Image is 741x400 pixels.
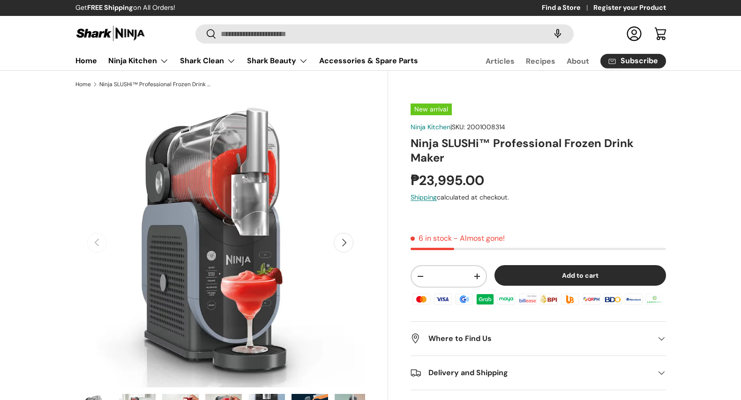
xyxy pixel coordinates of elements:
a: Recipes [526,52,555,70]
p: Get on All Orders! [75,3,175,13]
a: Shipping [411,193,437,201]
a: About [567,52,589,70]
img: grabpay [475,292,495,306]
summary: Shark Beauty [241,52,314,70]
img: visa [432,292,453,306]
a: Home [75,81,91,87]
speech-search-button: Search by voice [543,23,573,44]
summary: Where to Find Us [411,322,666,356]
a: Register your Product [593,3,666,13]
span: 2001008314 [467,123,505,131]
img: landbank [644,292,665,306]
img: gcash [454,292,474,306]
a: Articles [486,52,515,70]
h2: Where to Find Us [411,333,651,344]
img: billease [517,292,538,306]
img: qrph [581,292,601,306]
nav: Breadcrumbs [75,80,389,89]
summary: Shark Clean [174,52,241,70]
h2: Delivery and Shipping [411,367,651,378]
img: Shark Ninja Philippines [75,24,146,43]
div: calculated at checkout. [411,193,666,202]
img: maya [496,292,516,306]
a: Home [75,52,97,70]
summary: Delivery and Shipping [411,356,666,390]
span: SKU: [452,123,465,131]
a: Subscribe [600,54,666,68]
nav: Primary [75,52,418,70]
strong: ₱23,995.00 [411,171,487,189]
span: 6 in stock [411,233,452,243]
strong: FREE Shipping [87,3,133,12]
img: bpi [539,292,559,306]
a: Accessories & Spare Parts [319,52,418,70]
span: | [450,123,505,131]
h1: Ninja SLUSHi™ Professional Frozen Drink Maker [411,136,666,165]
img: bdo [602,292,623,306]
a: Shark Beauty [247,52,308,70]
img: metrobank [623,292,644,306]
a: Find a Store [542,3,593,13]
span: Subscribe [621,57,658,65]
p: - Almost gone! [454,233,505,243]
a: Ninja SLUSHi™ Professional Frozen Drink Maker [99,81,212,87]
nav: Secondary [463,52,666,70]
span: New arrival [411,104,452,115]
a: Ninja Kitchen [108,52,169,70]
img: master [411,292,432,306]
img: ubp [560,292,580,306]
a: Shark Clean [180,52,236,70]
summary: Ninja Kitchen [103,52,174,70]
a: Ninja Kitchen [411,123,450,131]
button: Add to cart [494,265,666,286]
